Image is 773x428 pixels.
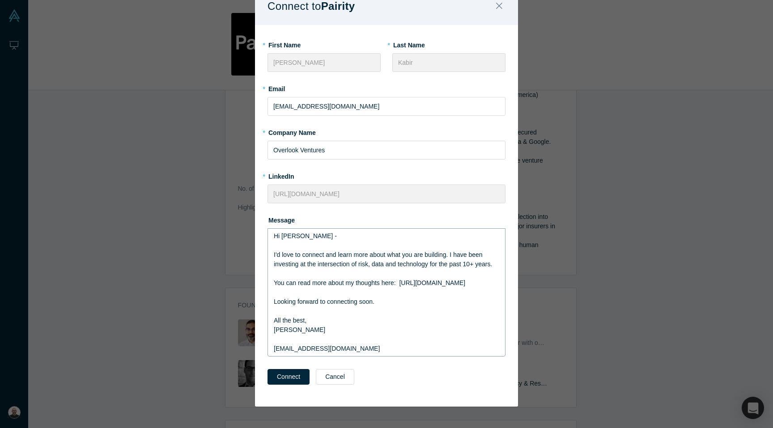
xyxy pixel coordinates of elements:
span: All the best, [PERSON_NAME] [274,317,325,333]
label: Email [268,81,505,94]
button: Cancel [316,369,354,385]
div: rdw-editor [274,231,500,353]
label: Last Name [392,38,505,50]
span: Looking forward to connecting soon. [274,298,374,305]
div: rdw-wrapper [268,228,505,357]
span: [EMAIL_ADDRESS][DOMAIN_NAME] [274,345,380,352]
span: You can read more about my thoughts here: [URL][DOMAIN_NAME] [274,279,465,286]
span: I'd love to connect and learn more about what you are building. I have been investing at the inte... [274,251,492,268]
span: Hi [PERSON_NAME] - [274,232,337,239]
label: First Name [268,38,381,50]
label: Company Name [268,125,505,138]
label: Message [268,213,505,225]
button: Connect [268,369,310,385]
label: LinkedIn [268,169,294,181]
